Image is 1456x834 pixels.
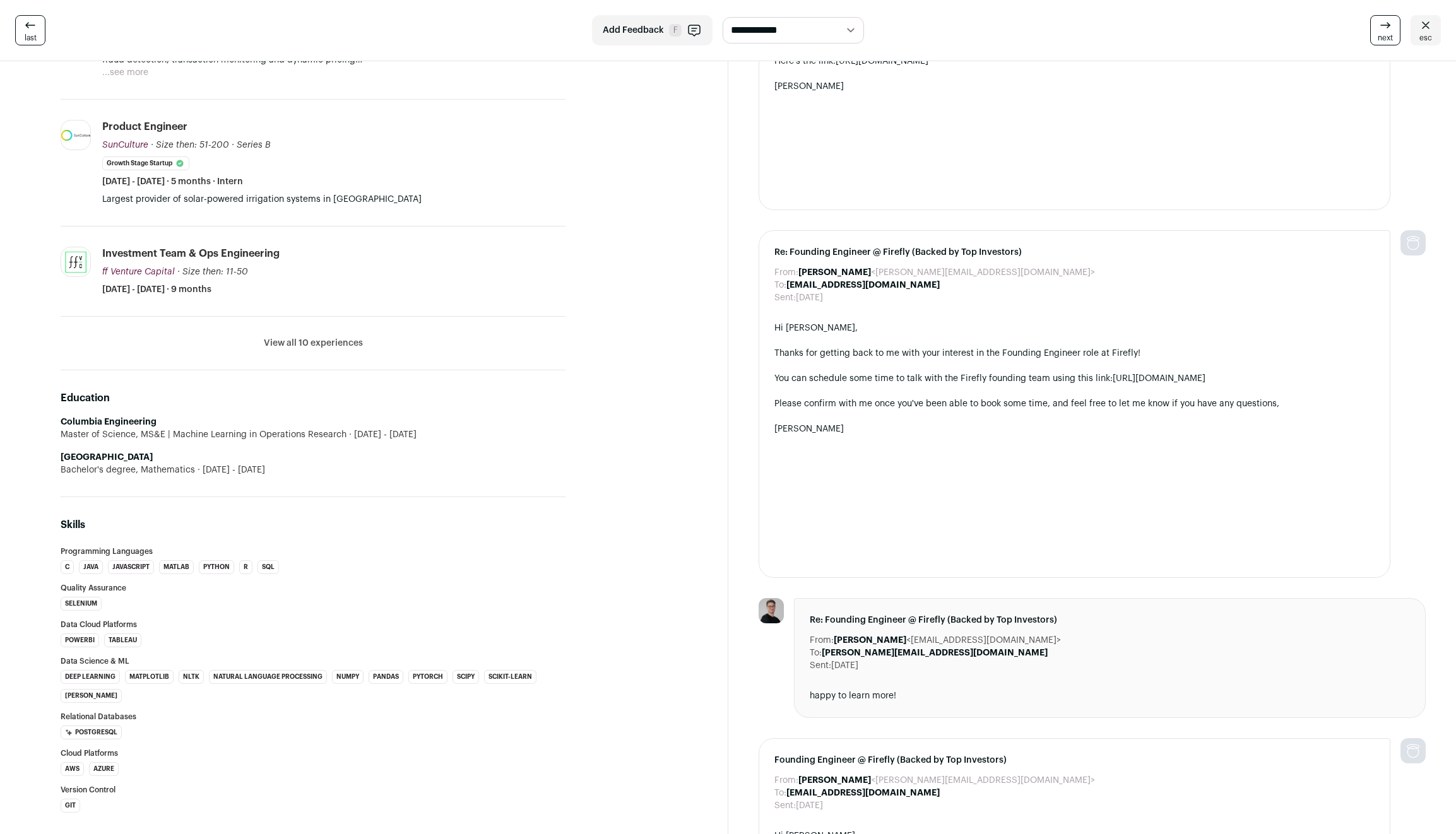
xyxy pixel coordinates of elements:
li: C [61,560,74,574]
div: Product Engineer [102,120,187,134]
dt: Sent: [810,659,831,672]
img: 278596f1167f76349010aaec69be87b4aff8d8d7a3ac78ca4ce273fc2d2b8c91.jpg [759,598,784,623]
h2: Skills [61,517,565,532]
dt: To: [774,787,786,799]
dt: To: [774,279,786,291]
img: f8121ffba4eb80248429e53772c746d83408aaa4b69ca26c6720fec71f7cb38a.png [61,248,90,276]
li: Deep Learning [61,670,120,684]
b: [PERSON_NAME] [798,268,871,277]
a: [URL][DOMAIN_NAME] [836,57,928,66]
span: last [25,33,37,43]
button: ...see more [102,66,148,79]
span: next [1378,33,1393,43]
span: ff Venture Capital [102,267,175,276]
li: Git [61,799,80,813]
div: You can schedule some time to talk with the Firefly founding team using this link: [774,372,1375,385]
li: SciPy [453,670,479,684]
b: [EMAIL_ADDRESS][DOMAIN_NAME] [786,281,940,290]
dt: From: [810,634,834,647]
span: F [669,24,682,37]
b: [PERSON_NAME] [798,776,871,785]
span: · Size then: 11-50 [177,267,248,276]
strong: Columbia Engineering [61,418,157,426]
span: Add Feedback [603,24,664,37]
li: PyTorch [408,670,447,684]
dd: [DATE] [796,799,823,812]
h3: Programming Languages [61,548,565,555]
strong: [GEOGRAPHIC_DATA] [61,453,153,462]
div: Master of Science, MS&E | Machine Learning in Operations Research [61,428,565,441]
div: happy to learn more! [810,690,1411,702]
span: Series B [237,141,271,150]
b: [PERSON_NAME][EMAIL_ADDRESS][DOMAIN_NAME] [822,649,1048,657]
dd: <[EMAIL_ADDRESS][DOMAIN_NAME]> [834,634,1061,647]
dt: Sent: [774,291,796,304]
div: Bachelor's degree, Mathematics [61,464,565,476]
h3: Relational Databases [61,713,565,720]
dd: <[PERSON_NAME][EMAIL_ADDRESS][DOMAIN_NAME]> [798,266,1095,279]
dt: To: [810,647,822,659]
h3: Version Control [61,786,565,794]
h3: Quality Assurance [61,584,565,592]
li: JavaScript [108,560,154,574]
dt: Sent: [774,799,796,812]
img: nopic.png [1400,738,1426,763]
dd: [DATE] [831,659,858,672]
li: Azure [89,762,119,776]
span: Re: Founding Engineer @ Firefly (Backed by Top Investors) [774,246,1375,259]
div: Thanks for getting back to me with your interest in the Founding Engineer role at Firefly! [774,347,1375,360]
a: next [1370,15,1400,45]
div: [PERSON_NAME] [774,80,1375,93]
li: Matplotlib [125,670,174,684]
a: last [15,15,45,45]
div: Hi [PERSON_NAME], [774,322,1375,334]
li: AWS [61,762,84,776]
h2: Education [61,391,565,406]
img: 4d45a42a1e9c23561d57608961a928bec9ea23c8cf297a102a6fcc8ed1eda4e0.png [61,130,90,141]
dt: From: [774,774,798,787]
b: [EMAIL_ADDRESS][DOMAIN_NAME] [786,789,940,797]
dd: <[PERSON_NAME][EMAIL_ADDRESS][DOMAIN_NAME]> [798,774,1095,787]
li: Scikit-Learn [484,670,536,684]
li: Python [199,560,234,574]
span: [DATE] - [DATE] [346,428,417,441]
li: Java [79,560,103,574]
span: SunCulture [102,141,148,150]
span: [DATE] - [DATE] · 9 months [102,283,211,296]
li: R [239,560,252,574]
h3: Cloud Platforms [61,749,565,757]
span: · [232,139,234,151]
li: Tableau [104,633,141,647]
dd: [DATE] [796,291,823,304]
li: NumPy [332,670,364,684]
li: Natural Language Processing [209,670,327,684]
span: · Size then: 51-200 [151,141,229,150]
div: [PERSON_NAME] [774,423,1375,435]
span: Founding Engineer @ Firefly (Backed by Top Investors) [774,754,1375,766]
li: Selenium [61,597,102,611]
li: Pandas [369,670,403,684]
b: [PERSON_NAME] [834,636,906,645]
button: View all 10 experiences [264,337,363,349]
span: [DATE] - [DATE] · 5 months · Intern [102,175,243,188]
li: SQL [257,560,279,574]
a: esc [1411,15,1441,45]
div: Please confirm with me once you've been able to book some time, and feel free to let me know if y... [774,397,1375,410]
div: Here's the link: [774,55,1375,68]
li: PowerBI [61,633,99,647]
li: NLTK [179,670,204,684]
p: Largest provider of solar-powered irrigation systems in [GEOGRAPHIC_DATA] [102,193,565,206]
li: [PERSON_NAME] [61,689,122,703]
span: Re: Founding Engineer @ Firefly (Backed by Top Investors) [810,614,1411,626]
li: Growth Stage Startup [102,156,189,170]
h3: Data Cloud Platforms [61,621,565,628]
a: [URL][DOMAIN_NAME] [1113,374,1205,383]
li: MATLAB [159,560,194,574]
button: Add Feedback F [592,15,713,45]
img: nopic.png [1400,230,1426,255]
dt: From: [774,266,798,279]
div: Investment Team & Ops Engineering [102,247,280,261]
span: esc [1419,33,1432,43]
span: [DATE] - [DATE] [195,464,265,476]
li: PostgreSQL [61,725,122,739]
